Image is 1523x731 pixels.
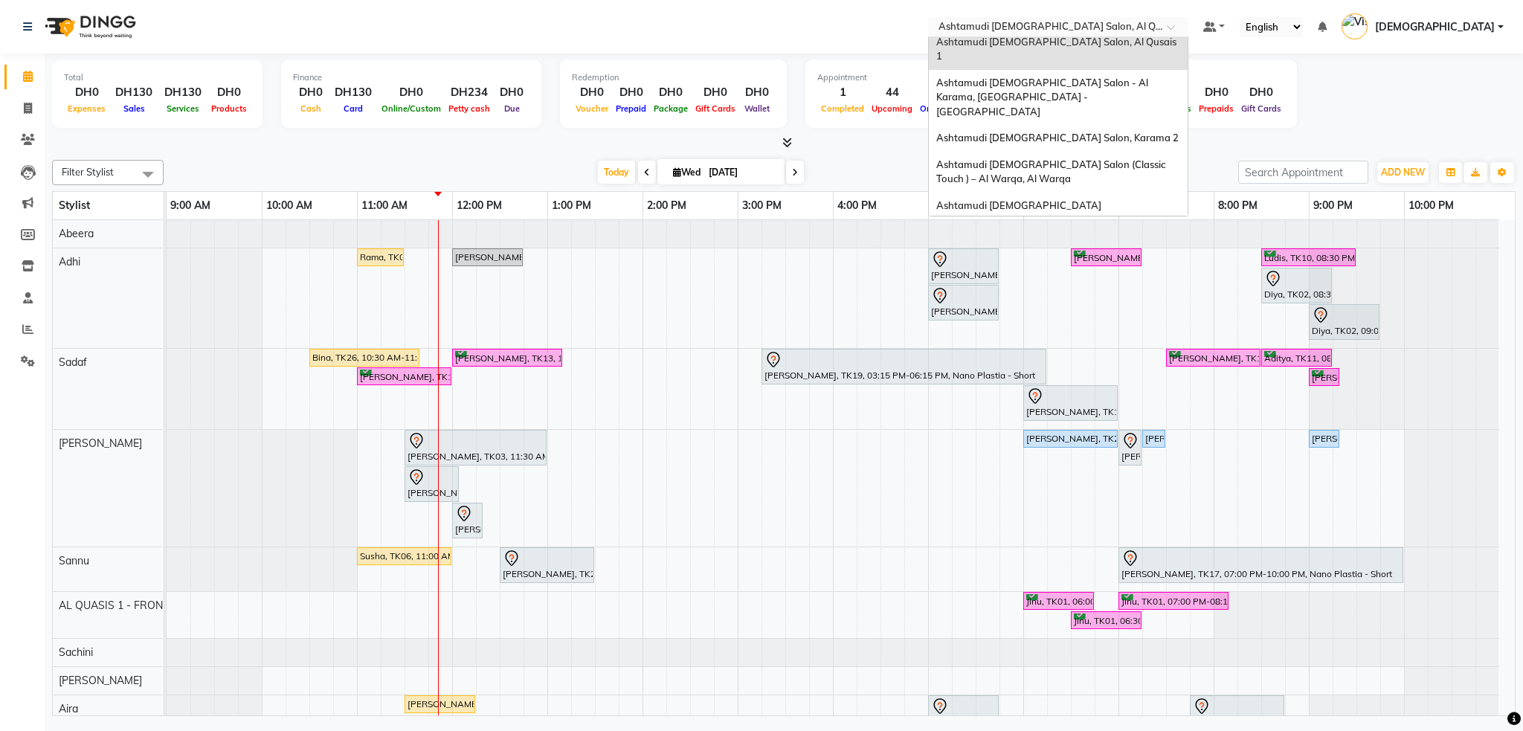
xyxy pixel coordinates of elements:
[59,199,90,212] span: Stylist
[1168,351,1259,365] div: [PERSON_NAME], TK11, 07:30 PM-08:30 PM, Hydra Facial
[1377,162,1429,183] button: ADD NEW
[692,84,739,101] div: DH0
[930,287,997,318] div: [PERSON_NAME], TK08, 05:00 PM-05:45 PM, Classic Pedicure
[293,71,529,84] div: Finance
[454,505,481,536] div: [PERSON_NAME], TK09, 12:00 PM-12:20 PM, [PERSON_NAME]/Face Bleach
[494,84,529,101] div: DH0
[1238,161,1368,184] input: Search Appointment
[916,84,959,101] div: 7
[916,103,959,114] span: Ongoing
[548,195,595,216] a: 1:00 PM
[293,84,329,101] div: DH0
[378,103,445,114] span: Online/Custom
[930,251,997,282] div: [PERSON_NAME], TK08, 05:00 PM-05:45 PM, Classic Manicure
[445,103,494,114] span: Petty cash
[454,351,561,365] div: [PERSON_NAME], TK13, 12:00 PM-01:10 PM, Roots Color - Schwarzkopf/L’Oréal
[1263,351,1330,365] div: Aditya, TK11, 08:30 PM-09:15 PM, Hair Spa Schwarkopf/Loreal/Keratin - Short
[930,698,997,729] div: adheena, TK12, 05:00 PM-05:45 PM, Classic Pedicure
[936,199,1149,226] span: Ashtamudi [DEMOGRAPHIC_DATA] [GEOGRAPHIC_DATA], [GEOGRAPHIC_DATA]
[406,432,545,463] div: [PERSON_NAME], TK03, 11:30 AM-01:00 PM, Hydra Facial with Brightening
[1025,432,1116,445] div: [PERSON_NAME], TK24, 06:00 PM-07:00 PM, Hydra Facial
[1072,614,1140,628] div: Jinu, TK01, 06:30 PM-07:15 PM, Classic Pedicure
[297,103,325,114] span: Cash
[207,84,251,101] div: DH0
[59,702,78,715] span: Aira
[928,36,1188,216] ng-dropdown-panel: Options list
[1025,594,1092,608] div: Jinu, TK01, 06:00 PM-06:45 PM, Classic Manicure
[1263,270,1330,301] div: Diya, TK02, 08:30 PM-09:15 PM, Classic Manicure
[59,437,142,450] span: [PERSON_NAME]
[453,195,506,216] a: 12:00 PM
[59,645,93,659] span: Sachini
[163,103,203,114] span: Services
[763,351,1045,382] div: [PERSON_NAME], TK19, 03:15 PM-06:15 PM, Nano Plastia - Short
[263,195,316,216] a: 10:00 AM
[572,84,612,101] div: DH0
[1310,432,1338,445] div: [PERSON_NAME], TK18, 09:00 PM-09:20 PM, Eyebrow Threading
[817,71,1002,84] div: Appointment
[1405,195,1458,216] a: 10:00 PM
[936,132,1179,144] span: Ashtamudi [DEMOGRAPHIC_DATA] Salon, Karama 2
[59,674,142,687] span: [PERSON_NAME]
[704,161,779,184] input: 2025-09-03
[1263,251,1354,265] div: Ludis, TK10, 08:30 PM-09:30 PM, Relaxing Massage
[378,84,445,101] div: DH0
[1237,103,1285,114] span: Gift Cards
[445,84,494,101] div: DH234
[817,103,868,114] span: Completed
[59,554,89,567] span: Sannu
[1191,698,1283,729] div: Diya, TK02, 07:45 PM-08:45 PM, Wash & Blow Dry - Medium hair
[1120,594,1227,608] div: Jinu, TK01, 07:00 PM-08:10 PM, Roots Color - [MEDICAL_DATA] Free
[868,84,916,101] div: 44
[406,698,474,711] div: [PERSON_NAME], TK13, 11:30 AM-12:15 PM, Classic Pedicure
[59,599,208,612] span: AL QUASIS 1 - FRONT OFFICE
[64,103,109,114] span: Expenses
[936,77,1150,117] span: Ashtamudi [DEMOGRAPHIC_DATA] Salon - Al Karama, [GEOGRAPHIC_DATA] -[GEOGRAPHIC_DATA]
[1310,370,1338,384] div: [PERSON_NAME], TK11, 09:00 PM-09:20 PM, Eyebrow Threading
[311,351,418,364] div: Bina, TK26, 10:30 AM-11:40 AM, Roots Color - [MEDICAL_DATA] Free
[358,550,450,563] div: Susha, TK06, 11:00 AM-12:00 PM, Creative Hair Cut
[1310,195,1356,216] a: 9:00 PM
[741,103,773,114] span: Wallet
[62,166,114,178] span: Filter Stylist
[739,84,775,101] div: DH0
[612,103,650,114] span: Prepaid
[572,71,775,84] div: Redemption
[358,370,450,384] div: [PERSON_NAME], TK13, 11:00 AM-12:00 PM, Creative Hair Cut
[1342,13,1368,39] img: Vishnu
[167,195,214,216] a: 9:00 AM
[340,103,367,114] span: Card
[120,103,149,114] span: Sales
[1195,103,1237,114] span: Prepaids
[454,251,521,264] div: [PERSON_NAME], TK29, 12:00 PM-12:45 PM, Classic Pedicure
[868,103,916,114] span: Upcoming
[358,195,411,216] a: 11:00 AM
[358,251,402,264] div: Rama, TK07, 11:00 AM-11:30 AM, Classic Pedicure
[817,84,868,101] div: 1
[1072,251,1140,265] div: [PERSON_NAME] me, TK25, 06:30 PM-07:15 PM, Classic Manicure
[1214,195,1261,216] a: 8:00 PM
[329,84,378,101] div: DH130
[1310,306,1378,338] div: Diya, TK02, 09:00 PM-09:45 PM, Classic Pedicure
[38,6,140,48] img: logo
[650,103,692,114] span: Package
[643,195,690,216] a: 2:00 PM
[1120,550,1402,581] div: [PERSON_NAME], TK17, 07:00 PM-10:00 PM, Nano Plastia - Short
[158,84,207,101] div: DH130
[1381,167,1425,178] span: ADD NEW
[207,103,251,114] span: Products
[612,84,650,101] div: DH0
[936,158,1168,185] span: Ashtamudi [DEMOGRAPHIC_DATA] Salon (Classic Touch ) – Al Warqa, Al Warqa
[64,84,109,101] div: DH0
[406,468,457,500] div: [PERSON_NAME], TK09, 11:30 AM-12:05 PM, Clean up
[501,550,593,581] div: [PERSON_NAME], TK22, 12:30 PM-01:30 PM, Creative Hair Cut
[1144,432,1164,445] div: [PERSON_NAME], TK24, 07:15 PM-07:30 PM, [GEOGRAPHIC_DATA] Threading
[692,103,739,114] span: Gift Cards
[598,161,635,184] span: Today
[834,195,880,216] a: 4:00 PM
[59,227,94,240] span: Abeera
[650,84,692,101] div: DH0
[59,355,87,369] span: Sadaf
[1120,432,1140,463] div: [PERSON_NAME], TK19, 07:00 PM-07:15 PM, Under Arms Waxing
[109,84,158,101] div: DH130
